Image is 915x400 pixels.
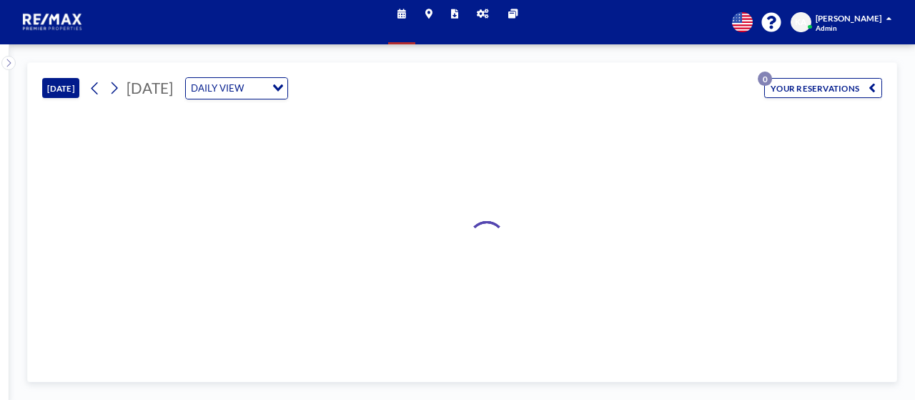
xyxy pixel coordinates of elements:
[816,14,881,23] span: [PERSON_NAME]
[19,10,87,34] img: organization-logo
[248,81,264,97] input: Search for option
[42,78,80,98] button: [DATE]
[764,78,882,98] button: YOUR RESERVATIONS0
[795,17,806,27] span: KA
[758,72,772,86] p: 0
[189,81,247,97] span: DAILY VIEW
[186,78,288,99] div: Search for option
[816,24,837,32] span: Admin
[127,79,173,97] span: [DATE]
